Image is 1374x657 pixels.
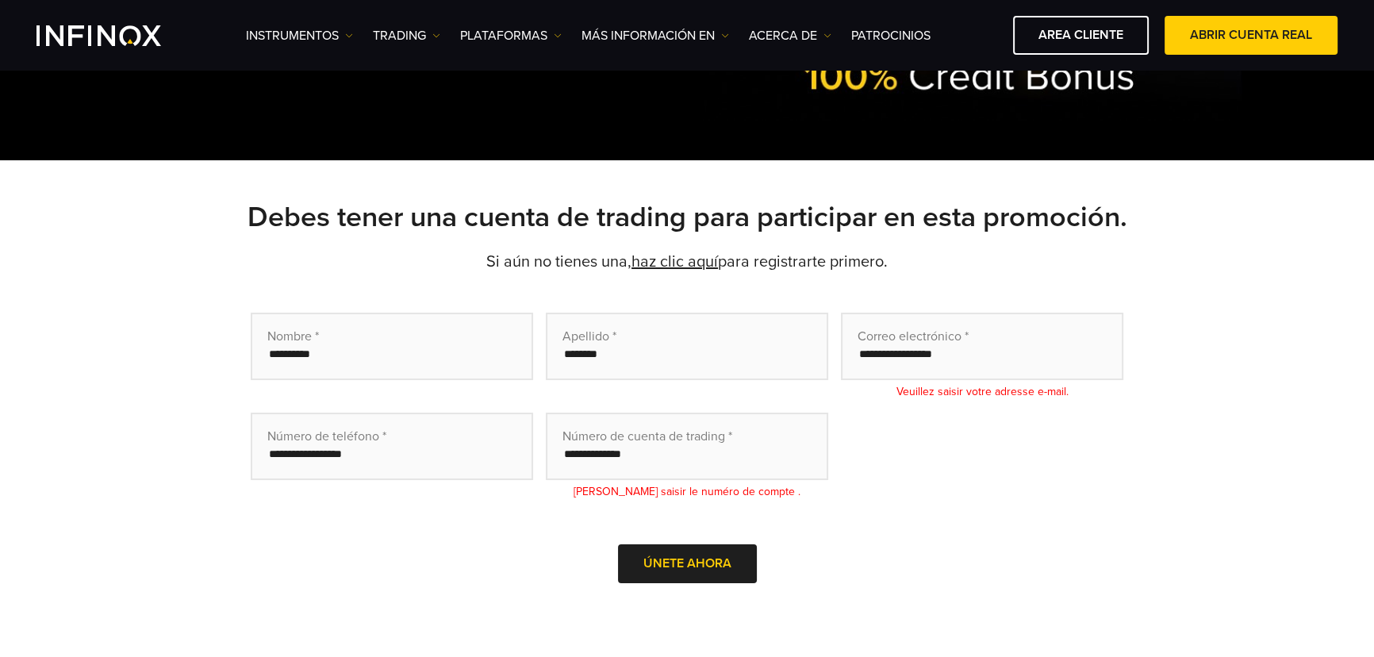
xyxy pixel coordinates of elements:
a: Más información en [581,26,729,45]
a: haz clic aquí [631,252,718,271]
span: Únete ahora [643,556,731,571]
a: ACERCA DE [749,26,831,45]
a: TRADING [373,26,440,45]
a: Instrumentos [246,26,353,45]
p: Si aún no tienes una, para registrarte primero. [132,251,1242,273]
a: ABRIR CUENTA REAL [1165,16,1338,55]
a: Patrocinios [851,26,931,45]
a: PLATAFORMAS [460,26,562,45]
a: AREA CLIENTE [1013,16,1149,55]
div: Veuillez saisir votre adresse e-mail. [841,383,1123,400]
button: Únete ahora [618,544,757,583]
a: INFINOX Logo [36,25,198,46]
strong: Debes tener una cuenta de trading para participar en esta promoción. [248,200,1127,234]
div: [PERSON_NAME] saisir le numéro de compte . [546,483,828,500]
